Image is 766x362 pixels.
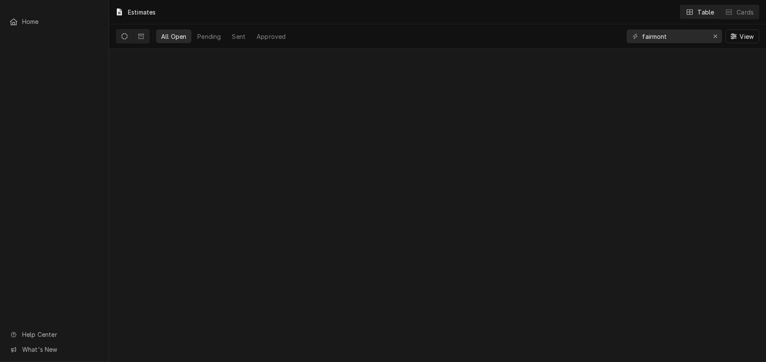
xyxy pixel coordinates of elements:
[5,15,104,29] a: Home
[232,32,246,41] div: Sent
[22,17,99,26] span: Home
[5,327,104,342] a: Go to Help Center
[22,330,98,339] span: Help Center
[738,32,755,41] span: View
[642,29,706,43] input: Keyword search
[161,32,186,41] div: All Open
[708,29,722,43] button: Erase input
[5,342,104,356] a: Go to What's New
[737,8,754,17] div: Cards
[197,32,221,41] div: Pending
[257,32,286,41] div: Approved
[697,8,714,17] div: Table
[726,29,759,43] button: View
[22,345,98,354] span: What's New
